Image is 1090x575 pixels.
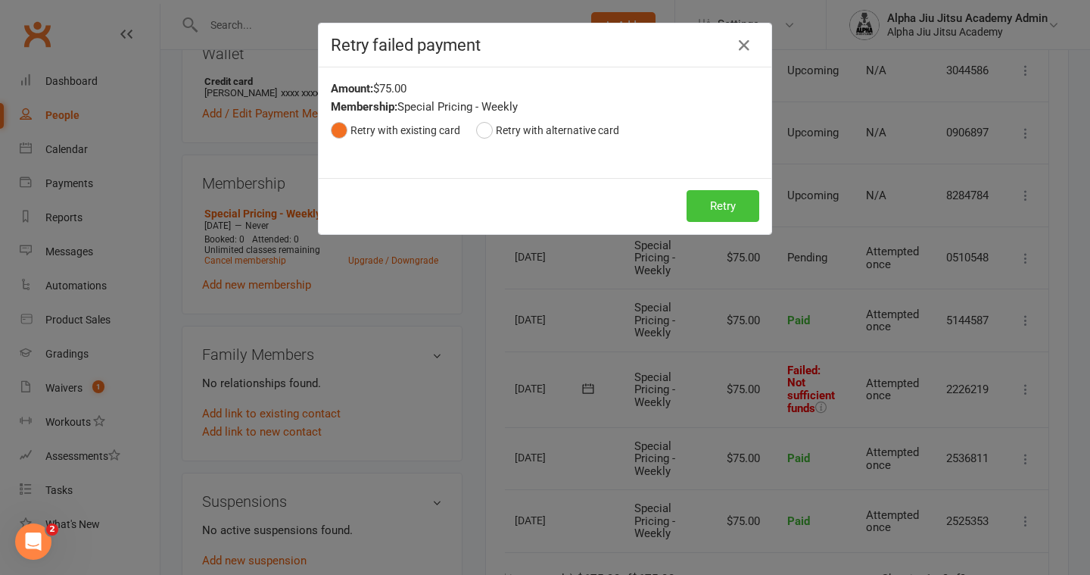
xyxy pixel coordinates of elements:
button: Retry [687,190,759,222]
iframe: Intercom live chat [15,523,51,560]
button: Retry with alternative card [476,116,619,145]
div: $75.00 [331,80,759,98]
span: 2 [46,523,58,536]
div: Special Pricing - Weekly [331,98,759,116]
button: Retry with existing card [331,116,460,145]
h4: Retry failed payment [331,36,759,55]
button: Close [732,33,756,58]
strong: Amount: [331,82,373,95]
strong: Membership: [331,100,397,114]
